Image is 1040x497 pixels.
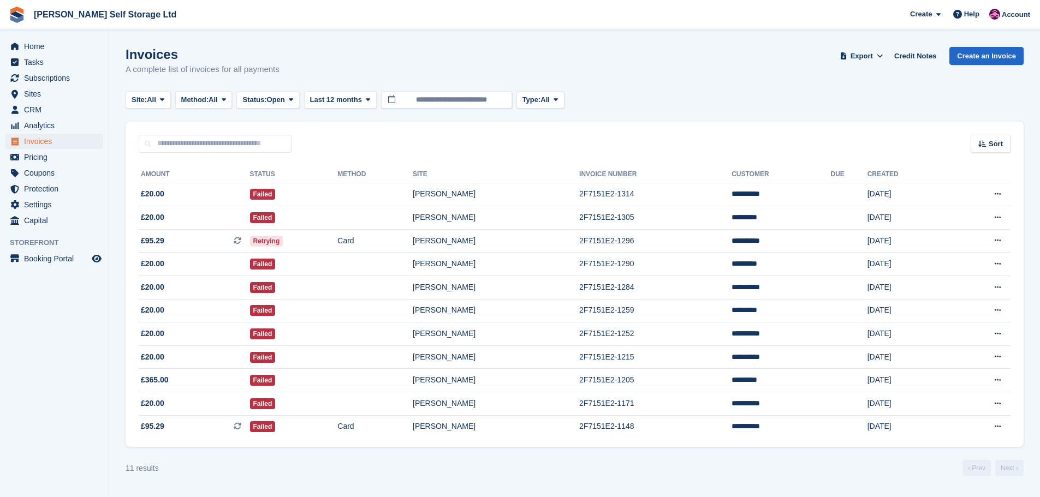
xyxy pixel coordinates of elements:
[867,299,950,322] td: [DATE]
[250,375,276,386] span: Failed
[209,94,218,105] span: All
[24,149,90,165] span: Pricing
[337,166,413,183] th: Method
[141,398,164,409] span: £20.00
[960,460,1026,476] nav: Page
[250,305,276,316] span: Failed
[989,139,1003,149] span: Sort
[267,94,285,105] span: Open
[413,276,579,300] td: [PERSON_NAME]
[175,91,233,109] button: Method: All
[250,328,276,339] span: Failed
[250,212,276,223] span: Failed
[126,463,159,474] div: 11 results
[1002,9,1030,20] span: Account
[890,47,941,65] a: Credit Notes
[141,374,169,386] span: £365.00
[250,236,283,247] span: Retrying
[126,91,171,109] button: Site: All
[579,276,732,300] td: 2F7151E2-1284
[250,282,276,293] span: Failed
[5,55,103,70] a: menu
[5,165,103,181] a: menu
[337,415,413,438] td: Card
[867,183,950,206] td: [DATE]
[540,94,550,105] span: All
[24,197,90,212] span: Settings
[5,39,103,54] a: menu
[413,229,579,253] td: [PERSON_NAME]
[250,398,276,409] span: Failed
[90,252,103,265] a: Preview store
[579,299,732,322] td: 2F7151E2-1259
[250,421,276,432] span: Failed
[579,415,732,438] td: 2F7151E2-1148
[413,345,579,369] td: [PERSON_NAME]
[24,181,90,196] span: Protection
[962,460,991,476] a: Previous
[995,460,1024,476] a: Next
[250,166,338,183] th: Status
[141,188,164,200] span: £20.00
[250,259,276,270] span: Failed
[579,229,732,253] td: 2F7151E2-1296
[867,392,950,416] td: [DATE]
[413,392,579,416] td: [PERSON_NAME]
[5,149,103,165] a: menu
[413,166,579,183] th: Site
[24,134,90,149] span: Invoices
[304,91,377,109] button: Last 12 months
[24,102,90,117] span: CRM
[141,212,164,223] span: £20.00
[5,86,103,101] a: menu
[413,299,579,322] td: [PERSON_NAME]
[413,183,579,206] td: [PERSON_NAME]
[579,206,732,230] td: 2F7151E2-1305
[5,181,103,196] a: menu
[24,251,90,266] span: Booking Portal
[5,213,103,228] a: menu
[867,369,950,392] td: [DATE]
[310,94,362,105] span: Last 12 months
[126,63,280,76] p: A complete list of invoices for all payments
[24,39,90,54] span: Home
[579,322,732,346] td: 2F7151E2-1252
[24,165,90,181] span: Coupons
[732,166,830,183] th: Customer
[5,251,103,266] a: menu
[10,237,109,248] span: Storefront
[579,253,732,276] td: 2F7151E2-1290
[141,421,164,432] span: £95.29
[867,229,950,253] td: [DATE]
[522,94,541,105] span: Type:
[867,206,950,230] td: [DATE]
[139,166,250,183] th: Amount
[579,345,732,369] td: 2F7151E2-1215
[579,392,732,416] td: 2F7151E2-1171
[5,70,103,86] a: menu
[24,118,90,133] span: Analytics
[29,5,181,23] a: [PERSON_NAME] Self Storage Ltd
[579,183,732,206] td: 2F7151E2-1314
[141,328,164,339] span: £20.00
[516,91,564,109] button: Type: All
[141,235,164,247] span: £95.29
[867,166,950,183] th: Created
[867,345,950,369] td: [DATE]
[837,47,886,65] button: Export
[24,70,90,86] span: Subscriptions
[126,47,280,62] h1: Invoices
[867,415,950,438] td: [DATE]
[236,91,299,109] button: Status: Open
[9,7,25,23] img: stora-icon-8386f47178a22dfd0bd8f6a31ec36ba5ce8667c1dd55bd0f319d3a0aa187defe.svg
[5,197,103,212] a: menu
[989,9,1000,20] img: Lydia Wild
[250,352,276,363] span: Failed
[5,134,103,149] a: menu
[141,304,164,316] span: £20.00
[250,189,276,200] span: Failed
[964,9,979,20] span: Help
[910,9,932,20] span: Create
[831,166,867,183] th: Due
[5,118,103,133] a: menu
